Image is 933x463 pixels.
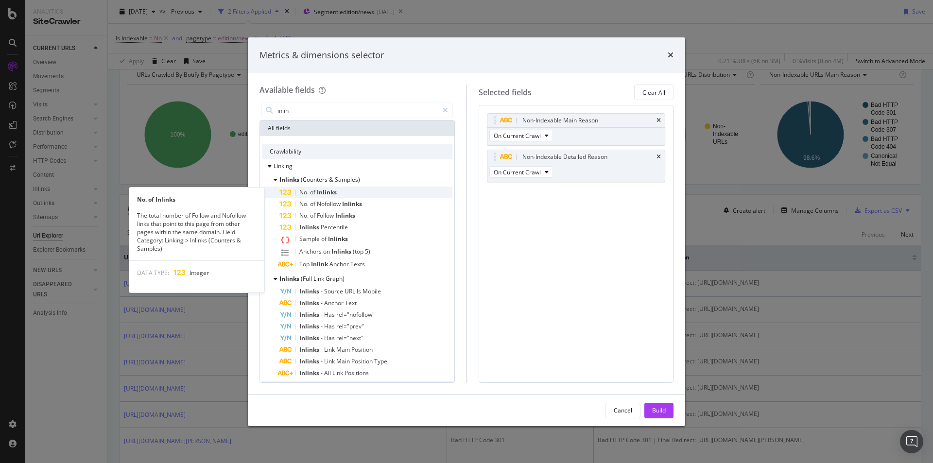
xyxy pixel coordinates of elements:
span: Inlinks [299,310,321,319]
div: times [657,154,661,160]
span: - [321,357,324,365]
span: Anchor [324,299,345,307]
span: (top [353,247,365,256]
span: Inlink [311,260,329,268]
span: Position [351,345,373,354]
span: Type [374,357,387,365]
span: - [321,322,324,330]
span: Inlinks [331,247,353,256]
span: Sample [299,235,321,243]
span: Link [324,357,336,365]
span: Text [345,299,357,307]
span: Anchor [329,260,350,268]
span: Main [336,345,351,354]
span: - [321,299,324,307]
span: Inlinks [299,223,321,231]
div: Intelligence [262,381,452,396]
button: Build [644,403,674,418]
span: rel="prev" [336,322,364,330]
span: - [321,345,324,354]
span: Inlinks [299,345,321,354]
span: Nofollow [317,200,342,208]
span: Is [357,287,363,295]
span: Linking [274,162,293,170]
span: Anchors [299,247,323,256]
span: No. [299,200,310,208]
span: (Full [301,274,313,283]
span: (Counters [301,175,329,184]
span: Link [324,345,336,354]
span: Inlinks [335,211,355,220]
div: Metrics & dimensions selector [259,49,384,62]
div: Cancel [614,406,632,414]
span: Source [324,287,345,295]
span: of [310,211,317,220]
span: of [310,188,317,196]
div: times [668,49,674,62]
span: - [321,287,324,295]
div: The total number of Follow and Nofollow links that point to this page from other pages within the... [129,211,264,253]
span: Inlinks [299,334,321,342]
input: Search by field name [276,103,438,118]
span: - [321,310,324,319]
div: Non-Indexable Main Reason [522,116,598,125]
span: Mobile [363,287,381,295]
span: All [324,369,332,377]
span: Samples) [335,175,360,184]
div: All fields [260,120,454,136]
span: On Current Crawl [494,168,541,176]
span: On Current Crawl [494,132,541,140]
span: Link [332,369,345,377]
span: Position [351,357,374,365]
span: Inlinks [317,188,337,196]
div: Build [652,406,666,414]
span: Follow [317,211,335,220]
button: Clear All [634,85,674,100]
span: on [323,247,331,256]
span: 5) [365,247,370,256]
span: Inlinks [328,235,348,243]
span: Link [313,274,326,283]
div: Non-Indexable Detailed Reason [522,152,607,162]
span: & [329,175,335,184]
span: Inlinks [299,322,321,330]
span: - [321,369,324,377]
div: No. of Inlinks [129,195,264,204]
span: Has [324,334,336,342]
span: Inlinks [342,200,362,208]
span: Percentile [321,223,348,231]
span: Graph) [326,274,345,283]
span: of [310,200,317,208]
span: - [321,334,324,342]
button: On Current Crawl [489,166,553,178]
span: Inlinks [299,287,321,295]
span: rel="nofollow" [336,310,375,319]
button: On Current Crawl [489,130,553,141]
div: Non-Indexable Detailed ReasontimesOn Current Crawl [487,150,666,182]
span: No. [299,188,310,196]
span: No. [299,211,310,220]
div: times [657,118,661,123]
span: Inlinks [299,357,321,365]
span: Has [324,322,336,330]
span: of [321,235,328,243]
span: Has [324,310,336,319]
div: Clear All [642,88,665,97]
div: Crawlability [262,144,452,159]
span: Inlinks [299,299,321,307]
span: Top [299,260,311,268]
span: rel="next" [336,334,363,342]
div: Available fields [259,85,315,95]
div: Non-Indexable Main ReasontimesOn Current Crawl [487,113,666,146]
span: Inlinks [279,274,301,283]
span: Main [336,357,351,365]
span: Inlinks [299,369,321,377]
button: Cancel [605,403,640,418]
div: Open Intercom Messenger [900,430,923,453]
span: Texts [350,260,365,268]
span: Inlinks [279,175,301,184]
span: Positions [345,369,369,377]
div: Selected fields [479,87,532,98]
span: URL [345,287,357,295]
div: modal [248,37,685,426]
